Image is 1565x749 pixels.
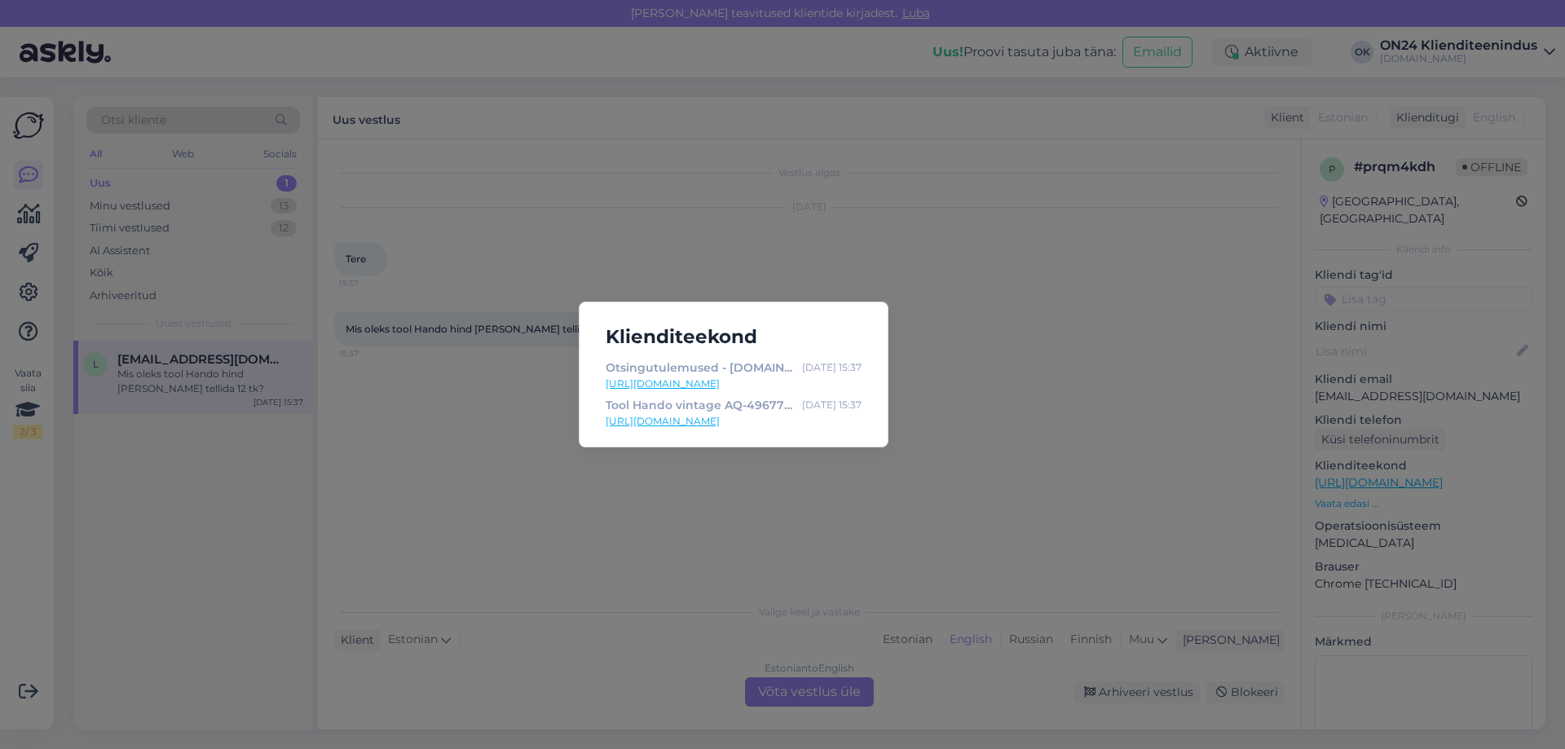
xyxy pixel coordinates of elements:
[606,359,796,377] div: Otsingutulemused - [DOMAIN_NAME] Sisustuskaubamaja
[802,396,862,414] div: [DATE] 15:37
[606,396,796,414] div: Tool Hando vintage AQ-496772 - [DOMAIN_NAME] Sisustuskaubamaja
[606,414,862,429] a: [URL][DOMAIN_NAME]
[593,322,875,352] h5: Klienditeekond
[802,359,862,377] div: [DATE] 15:37
[606,377,862,391] a: [URL][DOMAIN_NAME]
